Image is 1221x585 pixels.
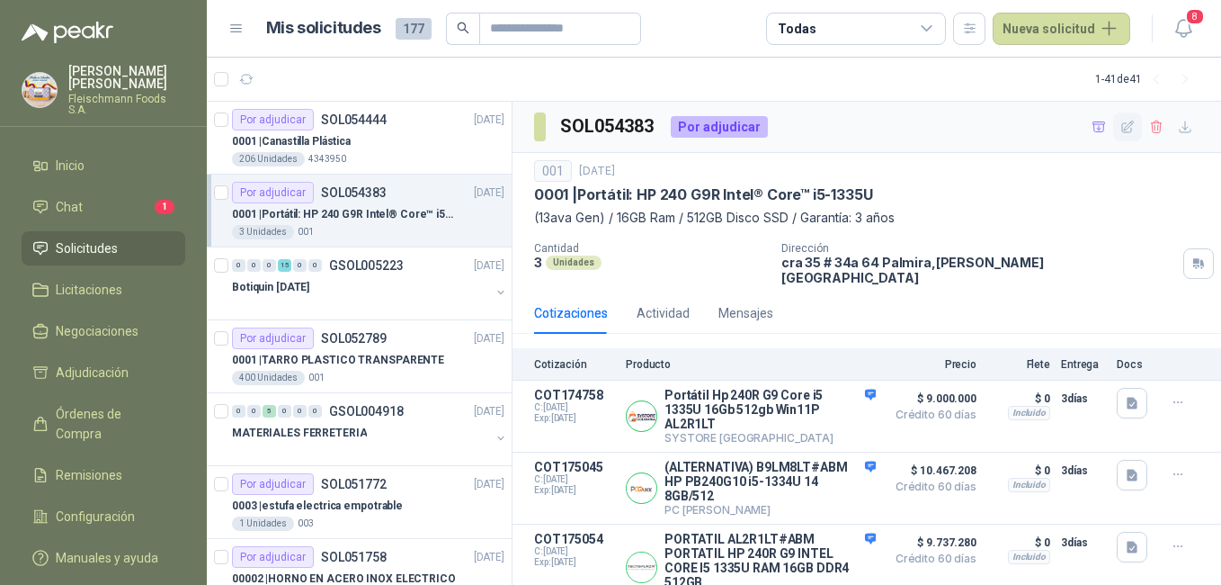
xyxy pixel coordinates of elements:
div: Mensajes [718,303,773,323]
span: Manuales y ayuda [56,548,158,568]
span: $ 9.000.000 [887,388,976,409]
p: COT175045 [534,460,615,474]
a: Adjudicación [22,355,185,390]
span: C: [DATE] [534,474,615,485]
p: Dirección [781,242,1176,255]
p: [DATE] [579,163,615,180]
p: PC [PERSON_NAME] [664,503,876,517]
p: cra 35 # 34a 64 Palmira , [PERSON_NAME][GEOGRAPHIC_DATA] [781,255,1176,285]
div: 0 [232,259,245,272]
a: Solicitudes [22,231,185,265]
span: Chat [56,197,83,217]
p: SOL054383 [321,186,387,199]
span: Exp: [DATE] [534,557,615,568]
div: 0 [247,259,261,272]
p: [DATE] [474,403,504,420]
p: [DATE] [474,257,504,274]
p: 0001 | Canastilla Plástica [232,133,351,150]
div: Por adjudicar [232,109,314,130]
p: Precio [887,358,976,371]
img: Company Logo [627,473,656,503]
div: 3 Unidades [232,225,294,239]
p: [DATE] [474,476,504,493]
a: Por adjudicarSOL051772[DATE] 0003 |estufa electrica empotrable1 Unidades003 [207,466,512,539]
h3: SOL054383 [560,112,656,140]
p: (13ava Gen) / 16GB Ram / 512GB Disco SSD / Garantía: 3 años [534,208,1199,228]
span: Crédito 60 días [887,553,976,564]
p: 0001 | Portátil: HP 240 G9R Intel® Core™ i5-1335U [232,206,456,223]
span: C: [DATE] [534,402,615,413]
p: SOL051758 [321,551,387,563]
span: 1 [155,200,174,214]
p: GSOL005223 [329,259,404,272]
div: 400 Unidades [232,371,305,385]
span: Inicio [56,156,85,175]
span: C: [DATE] [534,546,615,557]
span: Adjudicación [56,363,129,382]
img: Company Logo [627,553,656,582]
div: 5 [263,405,276,418]
p: Docs [1117,358,1153,371]
a: Manuales y ayuda [22,541,185,575]
div: 0 [293,405,307,418]
div: 0 [247,405,261,418]
span: Negociaciones [56,321,138,341]
p: Botiquin [DATE] [232,279,309,296]
p: COT174758 [534,388,615,402]
div: 0 [263,259,276,272]
span: Exp: [DATE] [534,413,615,424]
p: 0001 | Portátil: HP 240 G9R Intel® Core™ i5-1335U [534,185,872,204]
p: 3 días [1061,460,1106,481]
p: SOL051772 [321,478,387,490]
p: COT175054 [534,532,615,546]
p: [DATE] [474,549,504,566]
a: Configuración [22,499,185,534]
p: [DATE] [474,330,504,347]
p: [DATE] [474,112,504,129]
button: Nueva solicitud [993,13,1130,45]
div: Unidades [546,256,602,270]
div: Actividad [637,303,690,323]
p: (ALTERNATIVA) B9LM8LT#ABM HP PB240G10 i5-1334U 14 8GB/512 [664,460,876,503]
div: Por adjudicar [232,546,314,568]
a: Órdenes de Compra [22,397,185,451]
div: 15 [278,259,291,272]
span: Remisiones [56,465,122,485]
div: Por adjudicar [232,473,314,495]
p: $ 0 [987,388,1050,409]
span: Crédito 60 días [887,409,976,420]
div: 1 Unidades [232,517,294,531]
p: SYSTORE [GEOGRAPHIC_DATA] [664,431,876,445]
div: Por adjudicar [232,182,314,203]
p: GSOL004918 [329,405,404,418]
p: Fleischmann Foods S.A. [68,94,185,115]
div: 1 - 41 de 41 [1095,65,1199,94]
p: Portátil Hp 240R G9 Core i5 1335U 16Gb 512gb Win11P AL2R1LT [664,388,876,431]
div: 0 [278,405,291,418]
div: 001 [534,160,572,182]
a: 0 0 5 0 0 0 GSOL004918[DATE] MATERIALES FERRETERIA [232,400,508,458]
span: Crédito 60 días [887,481,976,492]
span: Exp: [DATE] [534,485,615,496]
p: 3 días [1061,388,1106,409]
div: Incluido [1008,550,1050,564]
p: Flete [987,358,1050,371]
span: $ 10.467.208 [887,460,976,481]
p: 001 [298,225,314,239]
a: Remisiones [22,458,185,492]
div: Por adjudicar [232,328,314,349]
img: Company Logo [627,401,656,431]
span: Configuración [56,507,135,526]
div: 0 [308,259,322,272]
div: Incluido [1008,478,1050,492]
a: 0 0 0 15 0 0 GSOL005223[DATE] Botiquin [DATE] [232,255,508,312]
a: Negociaciones [22,314,185,348]
p: MATERIALES FERRETERIA [232,425,367,442]
p: 0003 | estufa electrica empotrable [232,498,403,515]
span: Licitaciones [56,280,122,300]
button: 8 [1167,13,1199,45]
span: Solicitudes [56,238,118,258]
div: 0 [308,405,322,418]
div: Todas [778,19,815,39]
div: Cotizaciones [534,303,608,323]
